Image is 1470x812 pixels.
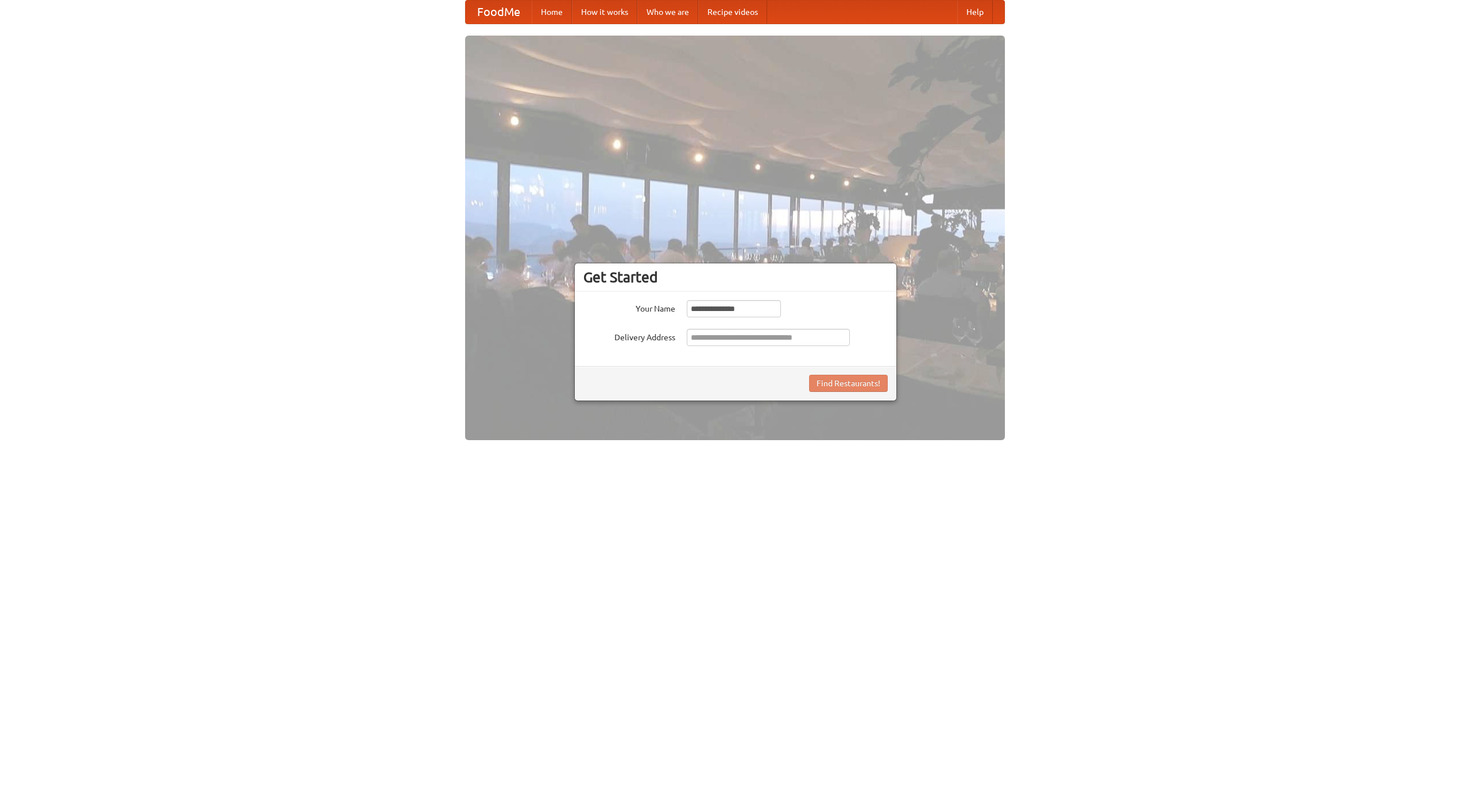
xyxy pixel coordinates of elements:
a: Recipe videos [698,1,767,24]
label: Delivery Address [583,329,675,343]
label: Your Name [583,300,675,314]
button: Find Restaurants! [809,375,888,392]
a: FoodMe [466,1,532,24]
a: Help [957,1,993,24]
a: Who we are [637,1,698,24]
h3: Get Started [583,269,888,286]
a: Home [532,1,572,24]
a: How it works [572,1,637,24]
